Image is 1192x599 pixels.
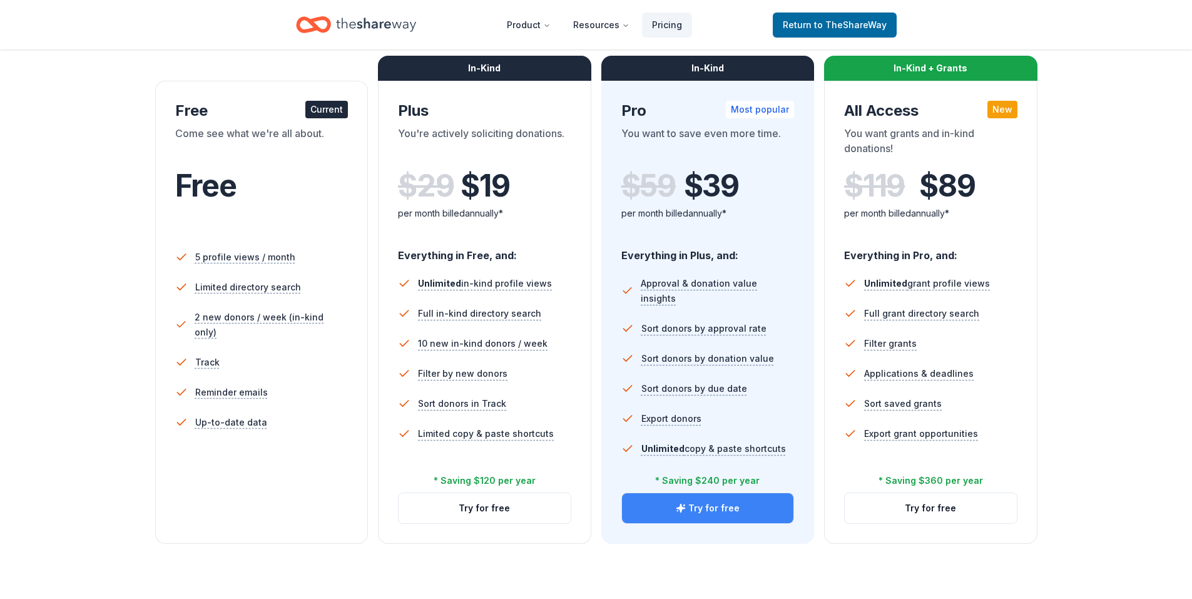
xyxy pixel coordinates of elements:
[621,237,795,264] div: Everything in Plus, and:
[296,10,416,39] a: Home
[621,126,795,161] div: You want to save even more time.
[497,10,692,39] nav: Main
[864,366,974,381] span: Applications & deadlines
[622,493,794,523] button: Try for free
[844,206,1017,221] div: per month billed annually*
[195,250,295,265] span: 5 profile views / month
[195,355,220,370] span: Track
[418,426,554,441] span: Limited copy & paste shortcuts
[864,396,942,411] span: Sort saved grants
[641,276,794,306] span: Approval & donation value insights
[418,306,541,321] span: Full in-kind directory search
[879,473,983,488] div: * Saving $360 per year
[305,101,348,118] div: Current
[641,351,774,366] span: Sort donors by donation value
[824,56,1037,81] div: In-Kind + Grants
[563,13,639,38] button: Resources
[175,126,349,161] div: Come see what we're all about.
[418,366,507,381] span: Filter by new donors
[864,336,917,351] span: Filter grants
[726,101,794,118] div: Most popular
[684,168,739,203] span: $ 39
[195,280,301,295] span: Limited directory search
[814,19,887,30] span: to TheShareWay
[461,168,509,203] span: $ 19
[864,278,990,289] span: grant profile views
[642,13,692,38] a: Pricing
[175,167,237,204] span: Free
[987,101,1017,118] div: New
[418,278,552,289] span: in-kind profile views
[845,493,1017,523] button: Try for free
[398,101,571,121] div: Plus
[844,126,1017,161] div: You want grants and in-kind donations!
[864,278,907,289] span: Unlimited
[175,101,349,121] div: Free
[621,206,795,221] div: per month billed annually*
[601,56,815,81] div: In-Kind
[773,13,897,38] a: Returnto TheShareWay
[844,237,1017,264] div: Everything in Pro, and:
[783,18,887,33] span: Return
[641,443,685,454] span: Unlimited
[398,237,571,264] div: Everything in Free, and:
[641,411,701,426] span: Export donors
[864,426,978,441] span: Export grant opportunities
[641,381,747,396] span: Sort donors by due date
[641,321,767,336] span: Sort donors by approval rate
[378,56,591,81] div: In-Kind
[418,278,461,289] span: Unlimited
[621,101,795,121] div: Pro
[864,306,979,321] span: Full grant directory search
[434,473,536,488] div: * Saving $120 per year
[418,336,548,351] span: 10 new in-kind donors / week
[398,206,571,221] div: per month billed annually*
[195,415,267,430] span: Up-to-date data
[398,126,571,161] div: You're actively soliciting donations.
[497,13,561,38] button: Product
[195,310,348,340] span: 2 new donors / week (in-kind only)
[655,473,760,488] div: * Saving $240 per year
[399,493,571,523] button: Try for free
[641,443,786,454] span: copy & paste shortcuts
[418,396,506,411] span: Sort donors in Track
[195,385,268,400] span: Reminder emails
[919,168,975,203] span: $ 89
[844,101,1017,121] div: All Access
